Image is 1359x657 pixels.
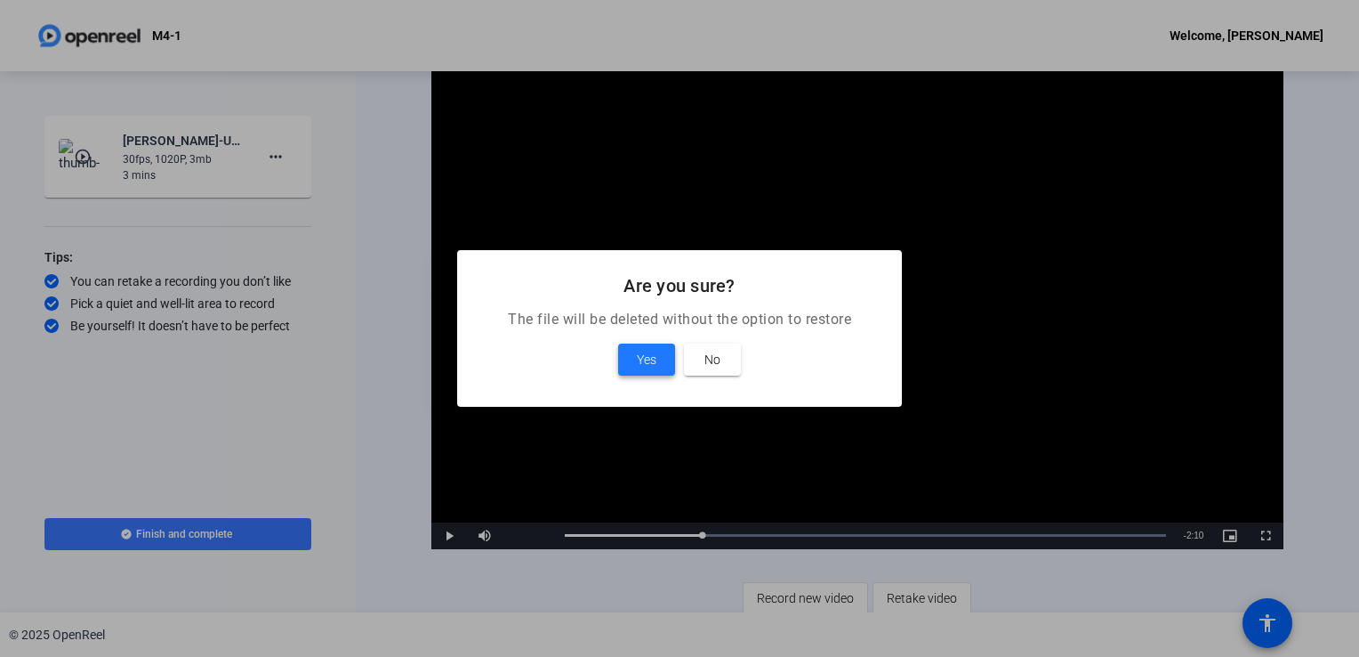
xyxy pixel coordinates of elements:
[478,309,881,330] p: The file will be deleted without the option to restore
[704,349,720,370] span: No
[637,349,656,370] span: Yes
[618,344,675,376] button: Yes
[478,272,881,300] h2: Are you sure?
[684,344,741,376] button: No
